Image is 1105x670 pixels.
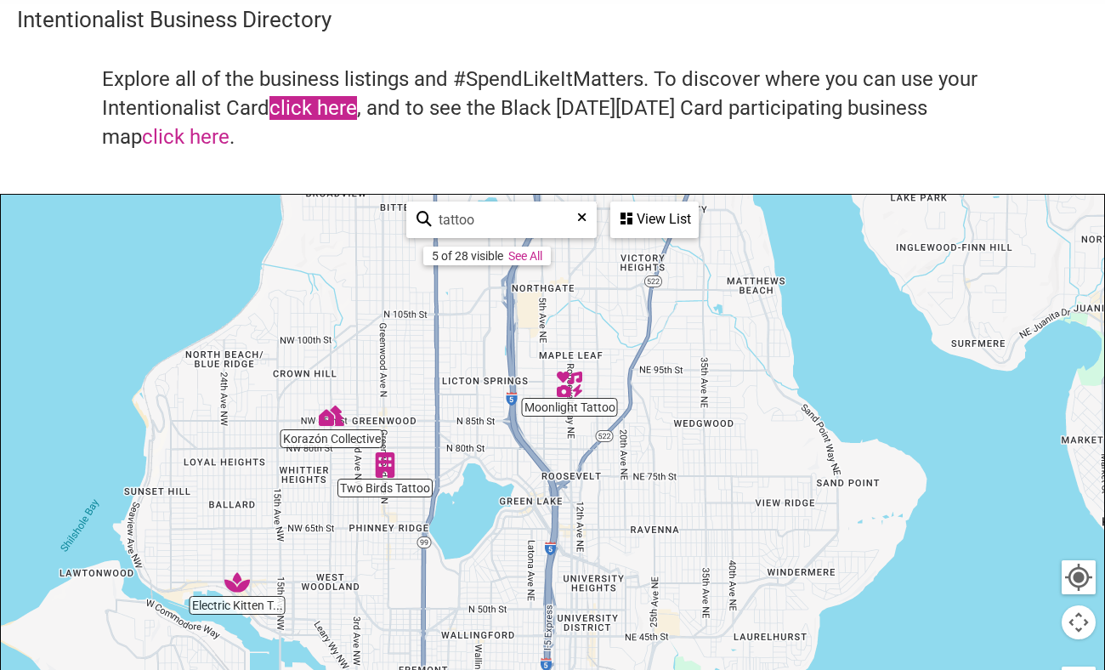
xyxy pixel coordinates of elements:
[319,403,344,429] div: Korazón Collective
[142,125,229,149] a: click here
[557,372,582,397] div: Moonlight Tattoo
[612,203,697,236] div: View List
[508,249,542,263] a: See All
[1062,560,1096,594] button: Your Location
[1062,605,1096,639] button: Map camera controls
[406,202,597,238] div: Type to search and filter
[102,65,1003,151] h4: Explore all of the business listings and #SpendLikeItMatters. To discover where you can use your ...
[432,249,503,263] div: 5 of 28 visible
[610,202,699,238] div: See a list of the visible businesses
[269,96,357,120] a: click here
[432,203,586,236] input: Type to find and filter...
[372,452,398,478] div: Two Birds Tattoo
[224,570,250,595] div: Electric Kitten Tattoo
[17,4,1088,35] h3: Intentionalist Business Directory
